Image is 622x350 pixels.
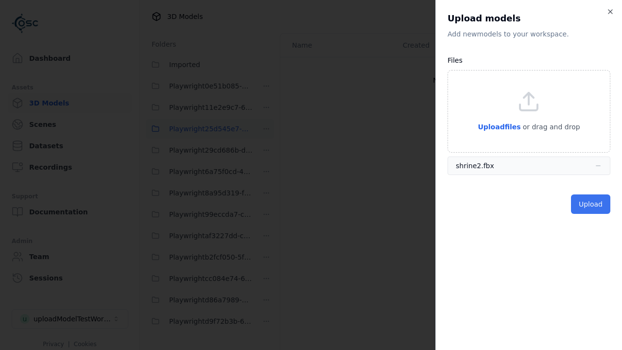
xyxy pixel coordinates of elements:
[456,161,494,171] div: shrine2.fbx
[448,12,610,25] h2: Upload models
[521,121,580,133] p: or drag and drop
[571,194,610,214] button: Upload
[478,123,520,131] span: Upload files
[448,56,463,64] label: Files
[448,29,610,39] p: Add new model s to your workspace.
